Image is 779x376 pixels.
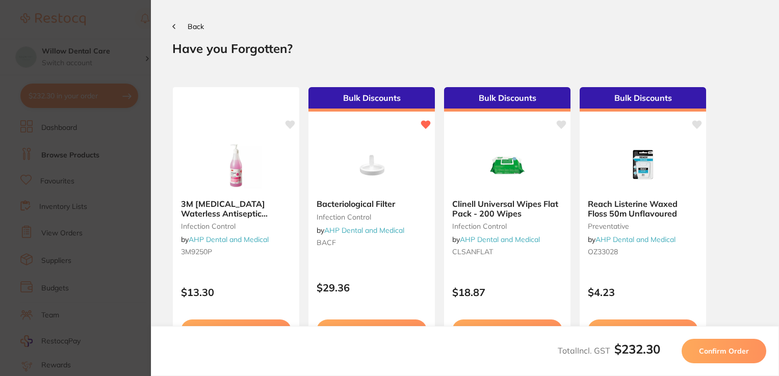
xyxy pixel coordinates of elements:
small: preventative [588,222,698,230]
b: Clinell Universal Wipes Flat Pack - 200 Wipes [452,199,562,218]
div: Bulk Discounts [308,87,435,112]
img: Clinell Universal Wipes Flat Pack - 200 Wipes [474,140,540,191]
small: 3M9250P [181,248,291,256]
button: Add to cart [317,319,427,341]
p: $13.30 [181,286,291,298]
img: Bacteriological Filter [339,140,405,191]
b: Reach Listerine Waxed Floss 50m Unflavoured [588,199,698,218]
span: Total Incl. GST [558,345,660,356]
a: AHP Dental and Medical [324,226,404,235]
small: OZ33028 [588,248,698,256]
p: $29.36 [317,282,427,293]
button: Add to cart [452,319,562,341]
button: Confirm Order [682,339,766,363]
b: 3M Avagard Waterless Antiseptic Handrub [181,199,291,218]
a: AHP Dental and Medical [460,235,540,244]
button: Add to cart [588,319,698,341]
small: CLSANFLAT [452,248,562,256]
h2: Have you Forgotten? [172,41,758,56]
img: Reach Listerine Waxed Floss 50m Unflavoured [610,140,676,191]
small: infection control [317,213,427,221]
b: Bacteriological Filter [317,199,427,208]
p: $18.87 [452,286,562,298]
span: by [452,235,540,244]
a: AHP Dental and Medical [595,235,676,244]
small: infection control [181,222,291,230]
img: 3M Avagard Waterless Antiseptic Handrub [203,140,269,191]
small: BACF [317,238,427,247]
small: infection control [452,222,562,230]
button: Back [172,22,204,31]
p: $4.23 [588,286,698,298]
div: Bulk Discounts [444,87,570,112]
a: AHP Dental and Medical [189,235,269,244]
div: Bulk Discounts [580,87,706,112]
span: by [181,235,269,244]
span: by [317,226,404,235]
span: Confirm Order [699,346,749,356]
span: by [588,235,676,244]
button: Add to cart [181,319,291,341]
b: $232.30 [614,341,660,357]
span: Back [188,22,204,31]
